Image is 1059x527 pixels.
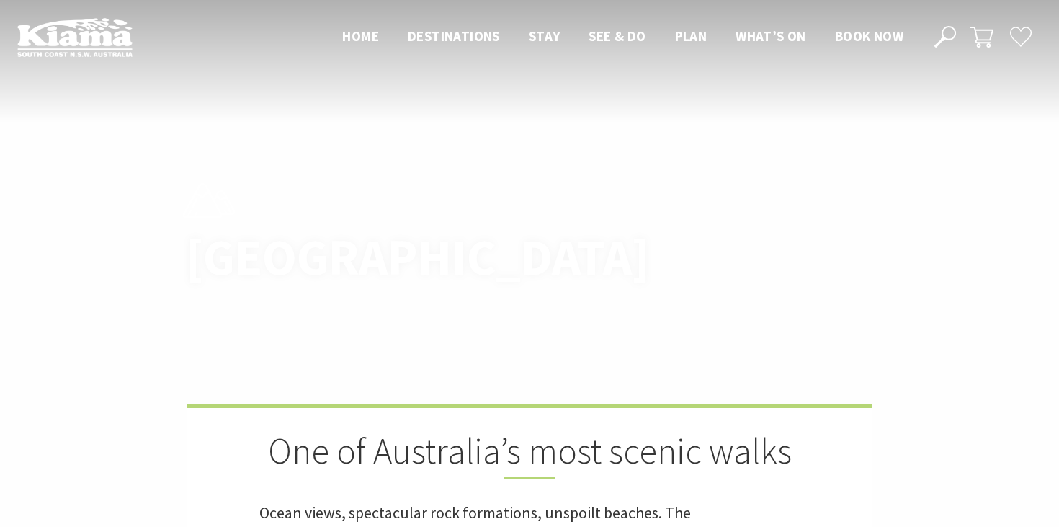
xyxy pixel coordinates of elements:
h1: [GEOGRAPHIC_DATA] [186,230,593,285]
span: Destinations [408,27,500,45]
span: See & Do [589,27,645,45]
h2: One of Australia’s most scenic walks [259,430,800,479]
span: Home [342,27,379,45]
img: Kiama Logo [17,17,133,57]
span: Book now [835,27,903,45]
span: What’s On [736,27,806,45]
nav: Main Menu [328,25,918,49]
span: Plan [675,27,707,45]
span: Stay [529,27,560,45]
